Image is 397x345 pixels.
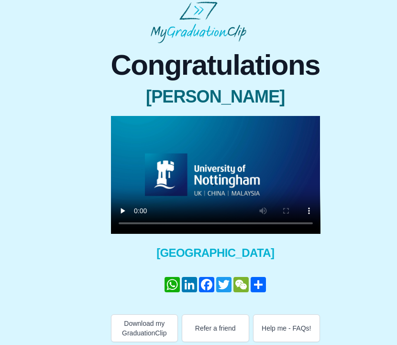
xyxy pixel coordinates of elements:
a: Twitter [215,277,232,292]
button: Download my GraduationClip [111,314,178,342]
button: Help me - FAQs! [253,314,320,342]
img: MyGraduationClip [151,1,246,43]
a: WhatsApp [164,277,181,292]
span: [GEOGRAPHIC_DATA] [111,245,320,261]
a: WeChat [232,277,250,292]
span: Congratulations [111,51,320,80]
a: LinkedIn [181,277,198,292]
a: Facebook [198,277,215,292]
span: [PERSON_NAME] [111,87,320,106]
a: Share [250,277,267,292]
button: Refer a friend [182,314,249,342]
